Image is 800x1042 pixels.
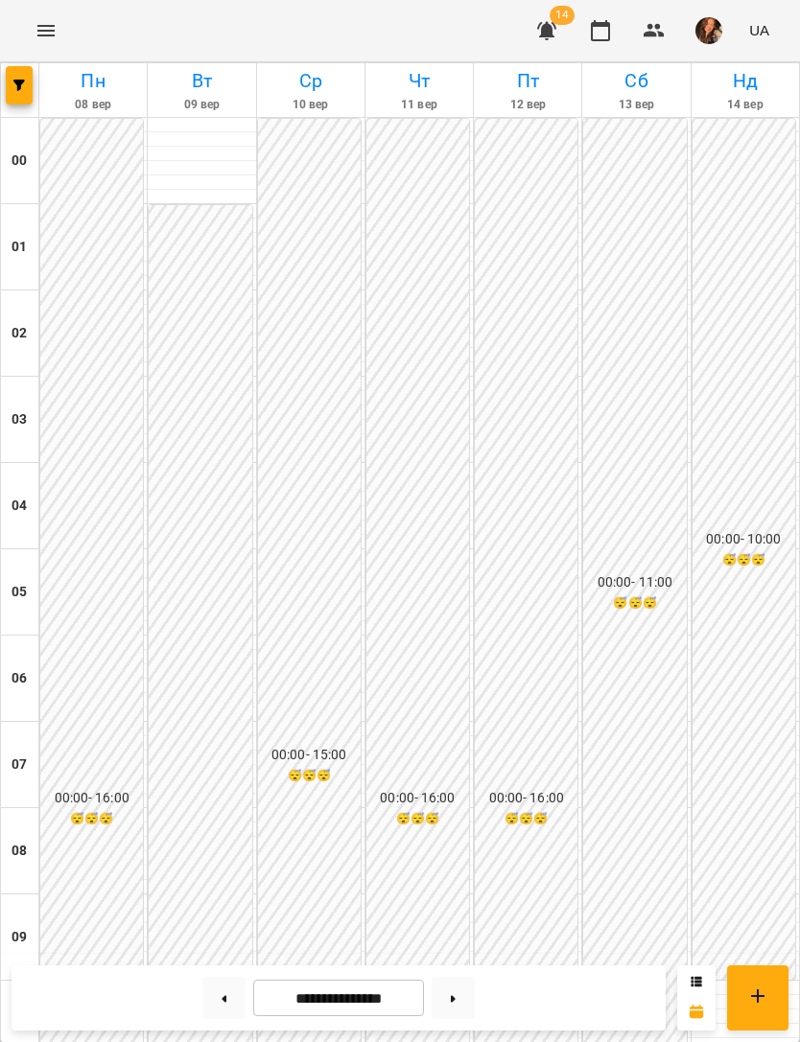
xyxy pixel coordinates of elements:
h6: 00:00 - 15:00 [260,745,359,766]
button: Menu [23,8,69,54]
h6: 08 [12,841,27,862]
h6: 😴😴😴 [477,810,576,828]
h6: 00 [12,151,27,172]
h6: 12 вер [477,96,578,114]
h6: 05 [12,582,27,603]
h6: 😴😴😴 [585,594,684,613]
h6: 02 [12,323,27,344]
span: UA [749,20,769,40]
h6: 😴😴😴 [260,767,359,785]
h6: Нд [694,66,796,96]
h6: 13 вер [585,96,687,114]
h6: 😴😴😴 [694,551,793,569]
h6: 😴😴😴 [368,810,467,828]
h6: 10 вер [260,96,362,114]
button: UA [741,12,777,48]
h6: 08 вер [42,96,144,114]
h6: 00:00 - 10:00 [694,529,793,550]
h6: 14 вер [694,96,796,114]
h6: 03 [12,409,27,430]
h6: 06 [12,668,27,689]
h6: 04 [12,496,27,517]
h6: 00:00 - 11:00 [585,572,684,593]
img: ab4009e934c7439b32ac48f4cd77c683.jpg [695,17,722,44]
h6: Ср [260,66,362,96]
h6: 07 [12,754,27,776]
span: 14 [550,6,575,25]
h6: Сб [585,66,687,96]
h6: Пн [42,66,144,96]
h6: 00:00 - 16:00 [42,788,141,809]
h6: 09 вер [151,96,252,114]
h6: Пт [477,66,578,96]
h6: 01 [12,237,27,258]
h6: 00:00 - 16:00 [477,788,576,809]
h6: 00:00 - 16:00 [368,788,467,809]
h6: Чт [368,66,470,96]
h6: 11 вер [368,96,470,114]
h6: Вт [151,66,252,96]
h6: 09 [12,927,27,948]
h6: 😴😴😴 [42,810,141,828]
